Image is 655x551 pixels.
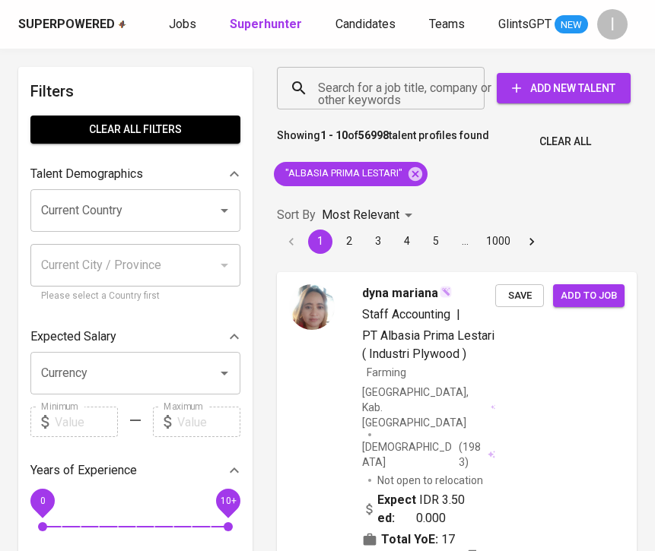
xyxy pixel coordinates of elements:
a: Candidates [335,15,399,34]
button: Clear All filters [30,116,240,144]
span: Add New Talent [509,79,618,98]
button: Go to page 5 [424,230,448,254]
div: Superpowered [18,16,115,33]
b: Expected: [377,491,416,527]
button: Clear All [533,128,597,156]
button: page 1 [308,230,332,254]
span: NEW [555,17,588,33]
p: Showing of talent profiles found [277,128,489,156]
span: 0 [40,496,45,506]
p: Years of Experience [30,461,137,480]
div: Talent Demographics [30,159,240,189]
button: Add to job [553,284,625,308]
button: Open [214,200,235,221]
span: Staff Accounting [362,307,450,321]
img: 761d3c271db9ac0a4923d5dfed945676.jpg [289,284,335,330]
button: Add New Talent [497,73,631,103]
button: Go to page 4 [395,230,419,254]
p: Please select a Country first [41,289,230,304]
button: Go to page 2 [337,230,361,254]
span: Save [503,287,536,305]
span: 17 [441,530,455,549]
span: [DEMOGRAPHIC_DATA] [362,439,459,470]
span: Jobs [169,17,196,31]
span: Teams [429,17,465,31]
div: I [597,9,628,40]
p: Sort By [277,206,316,224]
span: 10+ [220,496,236,506]
a: Jobs [169,15,199,34]
button: Go to page 1000 [482,230,515,254]
div: IDR 3.500.000 [362,491,471,527]
nav: pagination navigation [277,230,546,254]
button: Save [495,284,544,308]
span: Farming [367,366,406,378]
span: Clear All filters [43,120,228,139]
p: Expected Salary [30,328,116,346]
div: Expected Salary [30,321,240,352]
button: Go to page 3 [366,230,390,254]
span: "ALBASIA PRIMA LESTARI" [274,166,412,181]
input: Value [55,407,118,437]
button: Open [214,363,235,384]
div: Most Relevant [322,201,418,230]
div: (1983) [362,439,495,470]
span: PT Albasia Prima Lestari ( Industri Plywood ) [362,328,494,361]
b: 1 - 10 [320,129,348,141]
p: Talent Demographics [30,165,143,183]
div: Years of Experience [30,455,240,486]
span: dyna mariana [362,284,438,302]
p: Not open to relocation [377,473,483,488]
span: GlintsGPT [498,17,552,31]
span: Candidates [335,17,396,31]
img: app logo [118,20,126,29]
a: Superhunter [230,15,305,34]
a: GlintsGPT NEW [498,15,588,34]
button: Go to next page [520,230,544,254]
b: 56998 [358,129,389,141]
div: "ALBASIA PRIMA LESTARI" [274,162,428,186]
b: Superhunter [230,17,302,31]
img: magic_wand.svg [440,286,452,298]
span: | [456,306,460,324]
div: … [453,233,477,249]
span: Clear All [539,132,591,151]
b: Total YoE: [381,530,438,549]
a: Teams [429,15,468,34]
div: [GEOGRAPHIC_DATA], Kab. [GEOGRAPHIC_DATA] [362,385,495,430]
span: Add to job [561,287,617,305]
h6: Filters [30,79,240,103]
a: Superpoweredapp logo [18,16,126,33]
p: Most Relevant [322,206,399,224]
input: Value [177,407,240,437]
